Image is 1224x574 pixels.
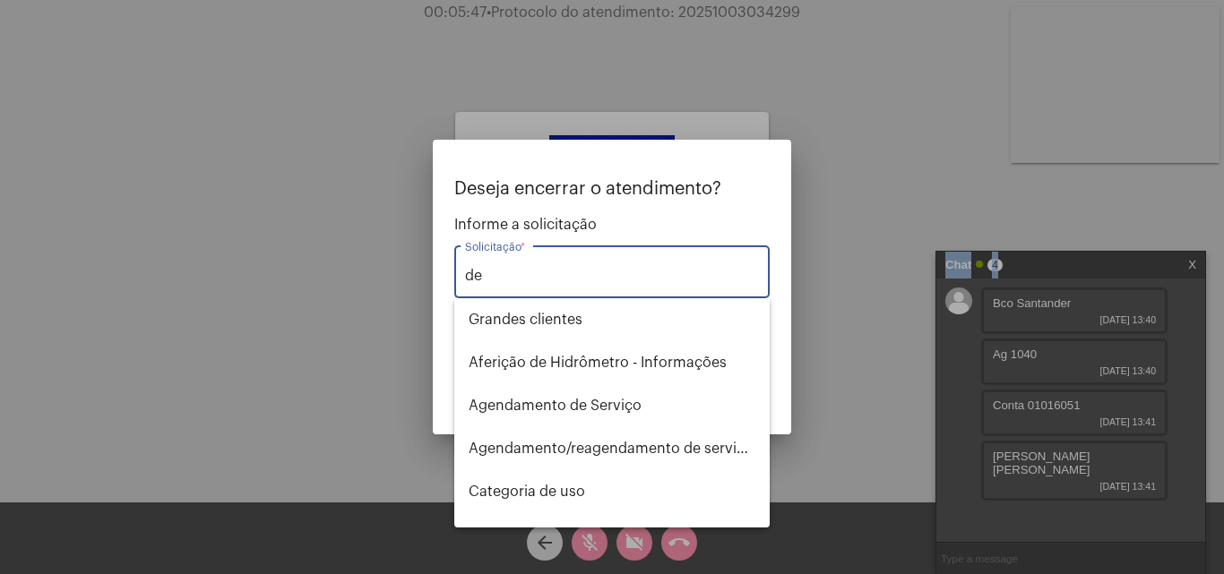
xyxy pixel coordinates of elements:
p: Deseja encerrar o atendimento? [454,179,770,199]
span: Aferição de Hidrômetro - Informações [469,341,755,384]
input: Buscar solicitação [465,268,759,284]
span: Agendamento de Serviço [469,384,755,427]
span: Agendamento/reagendamento de serviços - informações [469,427,755,470]
span: ⁠Grandes clientes [469,298,755,341]
span: Informe a solicitação [454,217,770,233]
span: Concessão de Benefício Social [469,513,755,556]
span: Categoria de uso [469,470,755,513]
